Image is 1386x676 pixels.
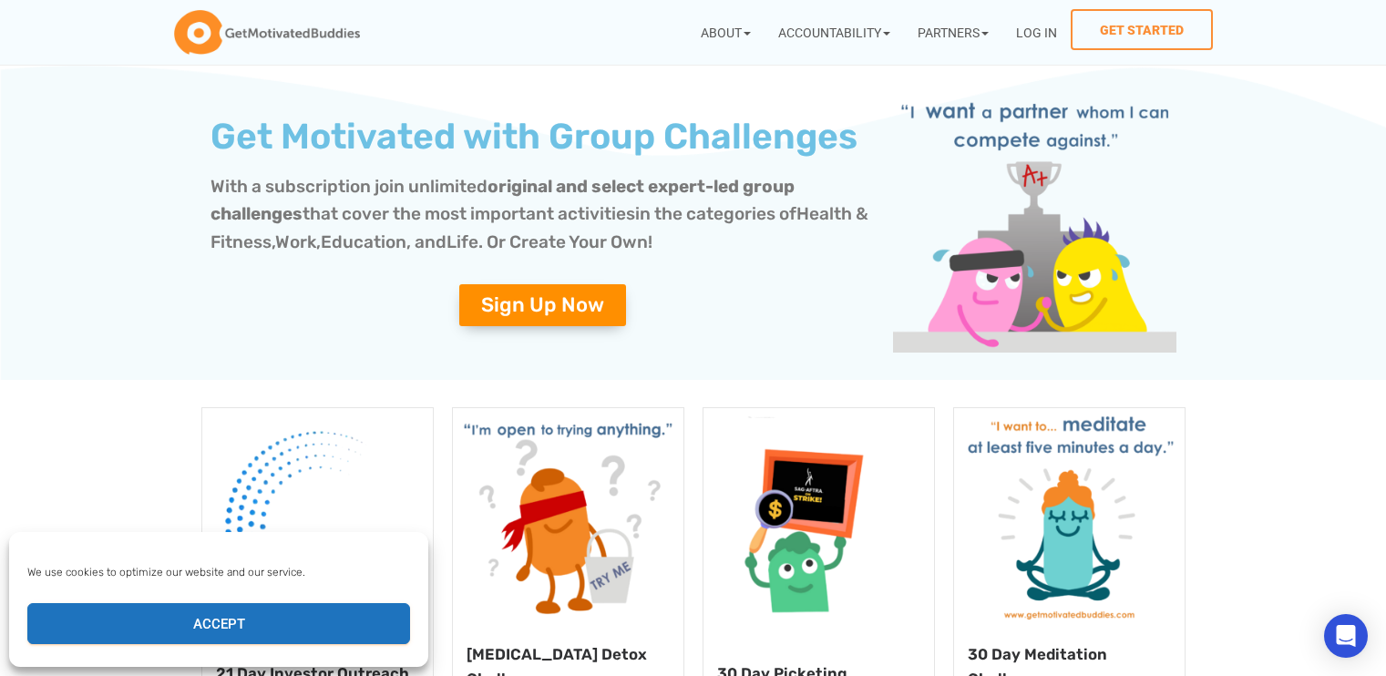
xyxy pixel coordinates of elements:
span: Work [275,231,316,252]
span: in the categories of [635,203,796,224]
a: Log In [1002,9,1071,56]
img: Columbia Founders Community Logo [202,408,433,639]
div: Open Intercom Messenger [1324,614,1368,658]
span: Sign Up Now [481,295,604,315]
img: meditation challenge [954,408,1185,620]
span: , [272,231,275,252]
a: Sign Up Now [459,284,626,326]
img: SAG-AFTRA and WGA members staying motivated during the strike with GetMotivatedBuddies [703,408,934,639]
h1: Get Motivated with Group Challenges [210,119,875,155]
div: We use cookies to optimize our website and our service. [27,564,408,580]
a: About [687,9,765,56]
button: Accept [27,603,410,644]
img: Dopamine Detox Challenge [453,408,683,620]
a: Accountability [765,9,904,56]
a: Partners [904,9,1002,56]
strong: original and select expert-led group challenges [210,176,795,225]
span: , and [406,231,447,252]
span: Education [321,231,406,252]
span: With a subscription join unlimited that cover the most important activities [210,176,795,225]
a: Get Started [1071,9,1213,50]
span: Life [447,231,478,252]
span: . Or Create Your Own! [478,231,652,252]
span: , [316,231,321,252]
img: group challenges for motivation [893,93,1176,353]
img: GetMotivatedBuddies [174,10,360,56]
